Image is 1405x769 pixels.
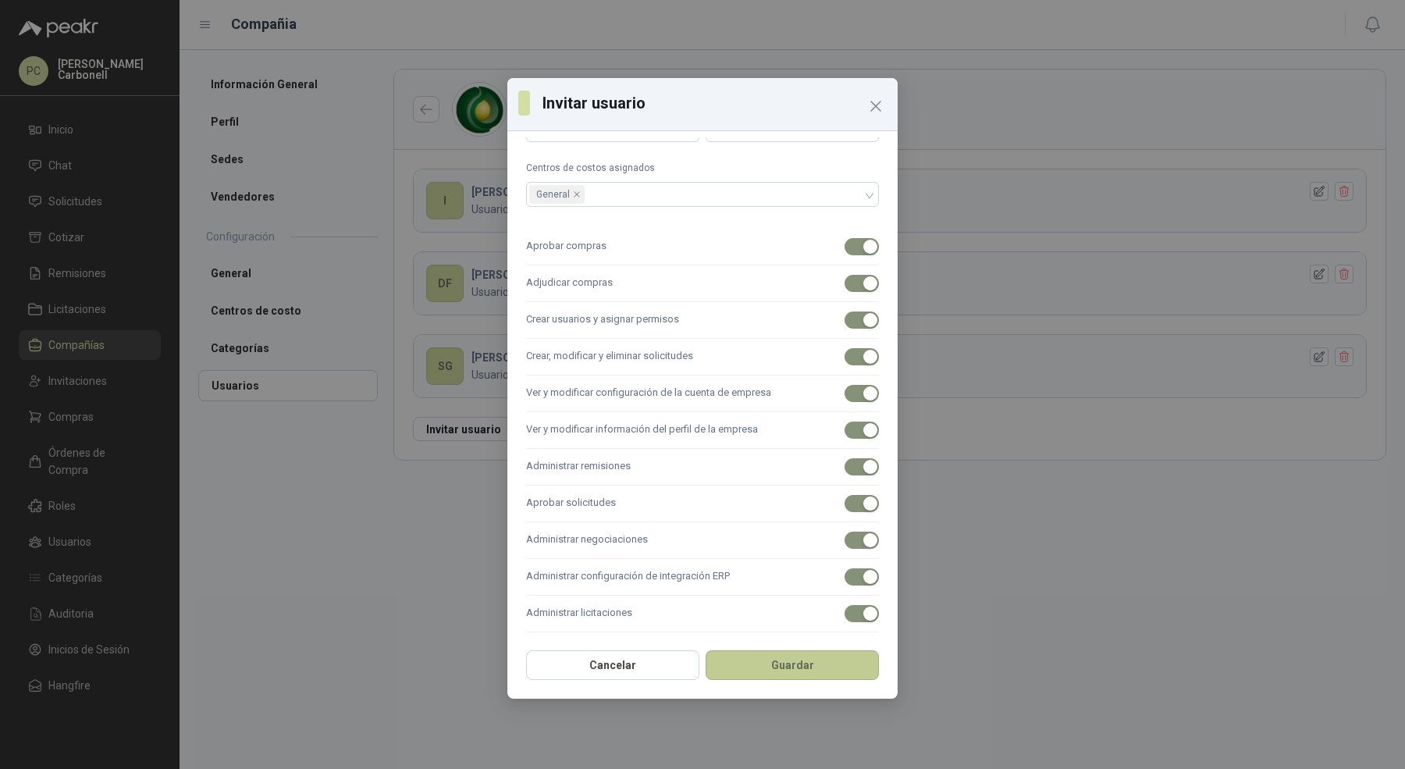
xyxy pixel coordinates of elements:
button: Aprobar compras [845,238,879,255]
button: Cancelar [526,650,699,680]
button: Ver y modificar información del perfil de la empresa [845,422,879,439]
label: Adjudicar compras [526,265,879,302]
button: Ver y modificar configuración de la cuenta de empresa [845,385,879,402]
label: Administrar remisiones [526,449,879,486]
span: General [536,186,570,203]
button: Guardar [706,650,879,680]
button: Adjudicar compras [845,275,879,292]
label: Ver y modificar información del perfil de la empresa [526,412,879,449]
label: Administrar negociaciones [526,522,879,559]
button: Administrar configuración de integración ERP [845,568,879,586]
button: Aprobar solicitudes [845,495,879,512]
label: Administrar licitaciones [526,596,879,632]
label: Administrar configuración de integración ERP [526,559,879,596]
label: Crear, modificar y eliminar solicitudes [526,339,879,376]
span: close [573,190,581,198]
label: Centros de costos asignados [526,161,879,176]
span: General [529,185,585,204]
button: Administrar remisiones [845,458,879,475]
button: Crear, modificar y eliminar solicitudes [845,348,879,365]
label: Crear usuarios y asignar permisos [526,302,879,339]
label: Ver y modificar configuración de la cuenta de empresa [526,376,879,412]
label: Aprobar compras [526,229,879,265]
button: Crear usuarios y asignar permisos [845,312,879,329]
button: Close [863,94,888,119]
label: Aprobar solicitudes [526,486,879,522]
h3: Invitar usuario [542,91,887,115]
button: Administrar negociaciones [845,532,879,549]
button: Administrar licitaciones [845,605,879,622]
